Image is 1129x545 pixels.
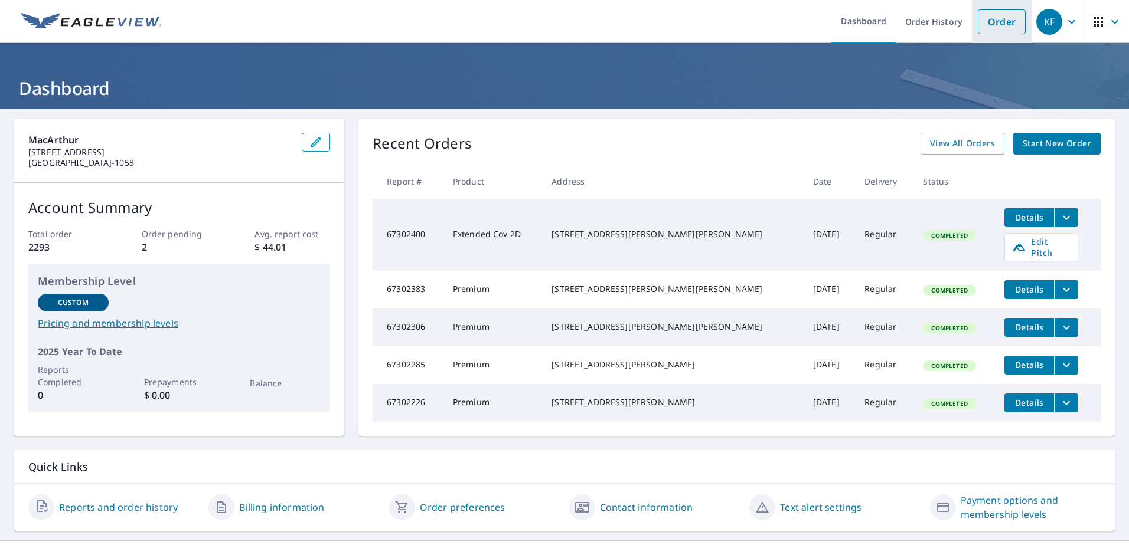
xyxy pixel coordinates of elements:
a: Start New Order [1013,133,1101,155]
div: [STREET_ADDRESS][PERSON_NAME][PERSON_NAME] [552,283,794,295]
button: filesDropdownBtn-67302400 [1054,208,1078,227]
p: 2293 [28,240,104,254]
td: 67302383 [373,271,443,308]
span: Completed [924,286,974,294]
td: [DATE] [804,271,855,308]
td: Regular [855,199,913,271]
td: [DATE] [804,384,855,422]
button: filesDropdownBtn-67302383 [1054,280,1078,299]
td: Premium [443,346,542,384]
a: Reports and order history [59,500,178,514]
a: Order preferences [420,500,505,514]
td: [DATE] [804,308,855,346]
button: detailsBtn-67302400 [1004,208,1054,227]
span: Start New Order [1023,136,1091,151]
td: Regular [855,346,913,384]
p: Order pending [142,228,217,240]
button: filesDropdownBtn-67302306 [1054,318,1078,337]
a: Billing information [239,500,324,514]
span: Details [1011,359,1047,370]
p: Custom [58,297,89,308]
p: 0 [38,388,109,402]
p: [STREET_ADDRESS] [28,147,292,157]
p: Reports Completed [38,363,109,388]
button: detailsBtn-67302383 [1004,280,1054,299]
div: [STREET_ADDRESS][PERSON_NAME][PERSON_NAME] [552,228,794,240]
span: Details [1011,321,1047,333]
a: Pricing and membership levels [38,316,321,330]
p: Membership Level [38,273,321,289]
p: Prepayments [144,376,215,388]
span: Details [1011,397,1047,408]
td: [DATE] [804,346,855,384]
span: View All Orders [930,136,995,151]
a: Contact information [600,500,693,514]
span: Completed [924,362,974,370]
button: detailsBtn-67302306 [1004,318,1054,337]
h1: Dashboard [14,76,1115,100]
span: Details [1011,284,1047,295]
td: 67302400 [373,199,443,271]
p: Total order [28,228,104,240]
p: 2 [142,240,217,254]
td: Premium [443,308,542,346]
p: $ 44.01 [254,240,330,254]
td: 67302285 [373,346,443,384]
td: Premium [443,384,542,422]
th: Address [542,164,804,199]
a: View All Orders [921,133,1004,155]
p: Recent Orders [373,133,472,155]
td: Premium [443,271,542,308]
td: Extended Cov 2D [443,199,542,271]
p: 2025 Year To Date [38,344,321,359]
td: 67302226 [373,384,443,422]
td: Regular [855,384,913,422]
div: [STREET_ADDRESS][PERSON_NAME] [552,396,794,408]
div: KF [1036,9,1062,35]
th: Status [913,164,995,199]
p: [GEOGRAPHIC_DATA]-1058 [28,157,292,168]
div: [STREET_ADDRESS][PERSON_NAME][PERSON_NAME] [552,321,794,333]
button: detailsBtn-67302226 [1004,393,1054,412]
button: filesDropdownBtn-67302226 [1054,393,1078,412]
p: Balance [250,377,321,389]
p: Quick Links [28,459,1101,474]
p: Avg. report cost [254,228,330,240]
span: Details [1011,212,1047,223]
span: Completed [924,324,974,332]
th: Report # [373,164,443,199]
a: Order [978,9,1026,34]
th: Delivery [855,164,913,199]
a: Text alert settings [780,500,862,514]
td: [DATE] [804,199,855,271]
p: Account Summary [28,197,330,218]
p: MacArthur [28,133,292,147]
a: Payment options and membership levels [961,493,1101,521]
p: $ 0.00 [144,388,215,402]
td: 67302306 [373,308,443,346]
span: Completed [924,399,974,408]
td: Regular [855,271,913,308]
th: Date [804,164,855,199]
button: filesDropdownBtn-67302285 [1054,356,1078,375]
a: Edit Pitch [1004,233,1078,261]
button: detailsBtn-67302285 [1004,356,1054,375]
img: EV Logo [21,13,161,31]
span: Completed [924,231,974,239]
div: [STREET_ADDRESS][PERSON_NAME] [552,359,794,370]
span: Edit Pitch [1012,236,1071,258]
td: Regular [855,308,913,346]
th: Product [443,164,542,199]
